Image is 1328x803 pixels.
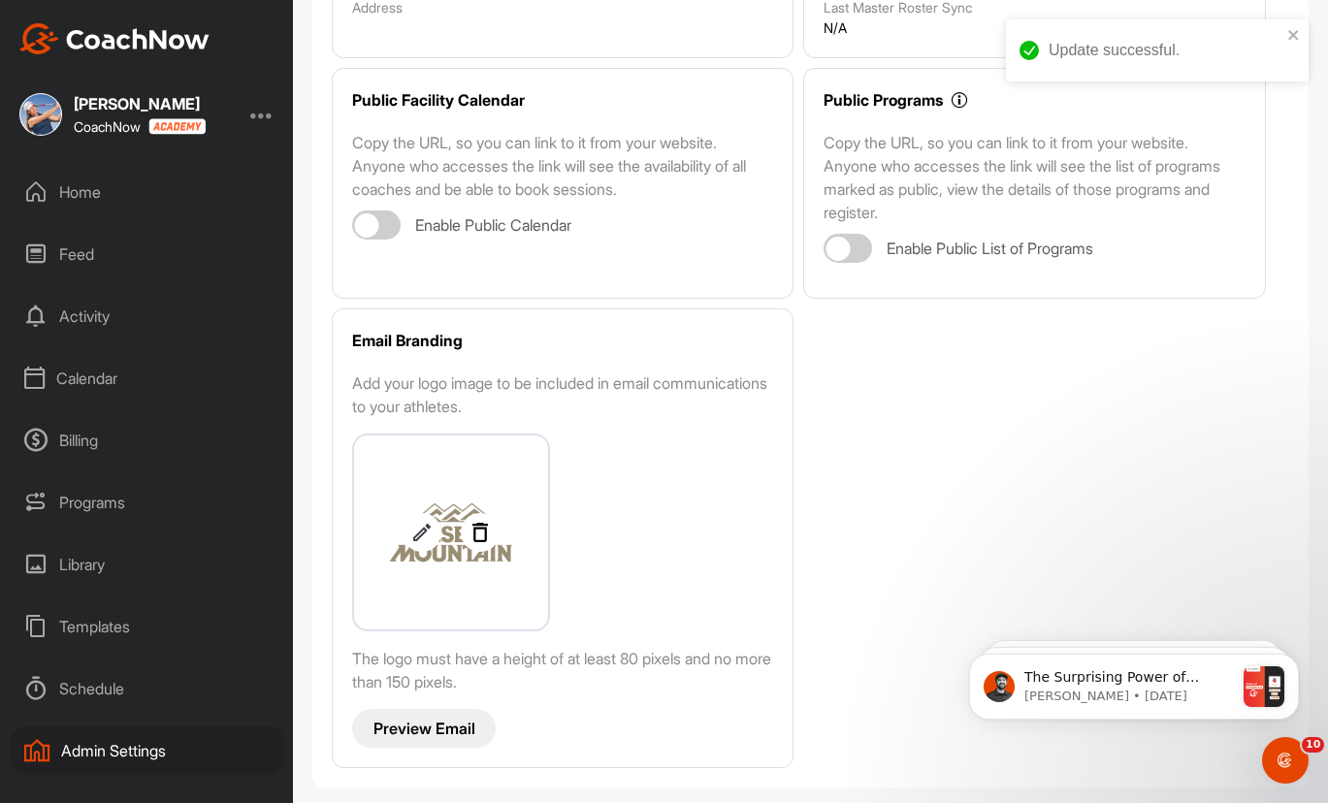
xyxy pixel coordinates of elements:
[1049,39,1281,62] div: Update successful.
[11,726,284,775] div: Admin Settings
[461,521,500,544] img: svg+xml;base64,PHN2ZyB3aWR0aD0iMjQiIGhlaWdodD0iMjQiIHZpZXdCb3g9IjAgMCAyNCAyNCIgZmlsbD0ibm9uZSIgeG...
[1302,737,1324,753] span: 10
[373,719,475,739] p: Preview Email
[352,329,463,352] div: Email Branding
[352,131,773,201] p: Copy the URL, so you can link to it from your website. Anyone who accesses the link will see the ...
[11,292,284,340] div: Activity
[940,615,1328,751] iframe: Intercom notifications message
[84,54,291,263] span: The Surprising Power of Collaboration ​ In this post, I want to focus on collaborating with compl...
[824,17,1245,38] div: N/A
[352,647,773,693] div: The logo must have a height of at least 80 pixels and no more than 150 pixels.
[11,602,284,651] div: Templates
[74,118,206,135] div: CoachNow
[352,371,773,418] div: Add your logo image to be included in email communications to your athletes.
[11,168,284,216] div: Home
[11,478,284,527] div: Programs
[824,88,943,112] div: Public Programs
[1287,27,1301,48] button: close
[352,88,525,112] div: Public Facility Calendar
[11,416,284,465] div: Billing
[11,540,284,589] div: Library
[19,23,210,54] img: CoachNow
[352,709,496,748] button: Preview Email
[11,354,284,402] div: Calendar
[403,521,441,544] img: svg+xml;base64,PHN2ZyB4bWxucz0iaHR0cDovL3d3dy53My5vcmcvMjAwMC9zdmciIHdpZHRoPSIyNCIgaGVpZ2h0PSIyNC...
[887,239,1093,259] span: Enable Public List of Programs
[74,96,206,112] div: [PERSON_NAME]
[84,73,294,90] p: Message from Spencer, sent 69w ago
[11,230,284,278] div: Feed
[148,118,206,135] img: CoachNow acadmey
[824,131,1245,224] p: Copy the URL, so you can link to it from your website. Anyone who accesses the link will see the ...
[1262,737,1309,784] iframe: Intercom live chat
[19,93,62,136] img: square_119f45f3f64b748f5e9b5b67bdae6cd5.jpg
[11,664,284,713] div: Schedule
[415,215,571,236] span: Enable Public Calendar
[354,435,548,629] img: logo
